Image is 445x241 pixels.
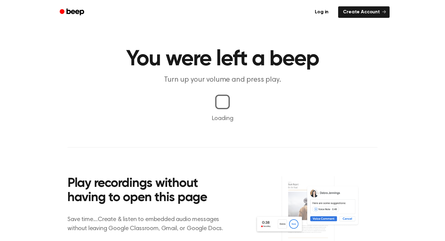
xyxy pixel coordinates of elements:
[68,48,377,70] h1: You were left a beep
[338,6,390,18] a: Create Account
[68,215,231,233] p: Save time....Create & listen to embedded audio messages without leaving Google Classroom, Gmail, ...
[68,177,231,205] h2: Play recordings without having to open this page
[55,6,90,18] a: Beep
[106,75,339,85] p: Turn up your volume and press play.
[7,114,438,123] p: Loading
[309,5,335,19] a: Log in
